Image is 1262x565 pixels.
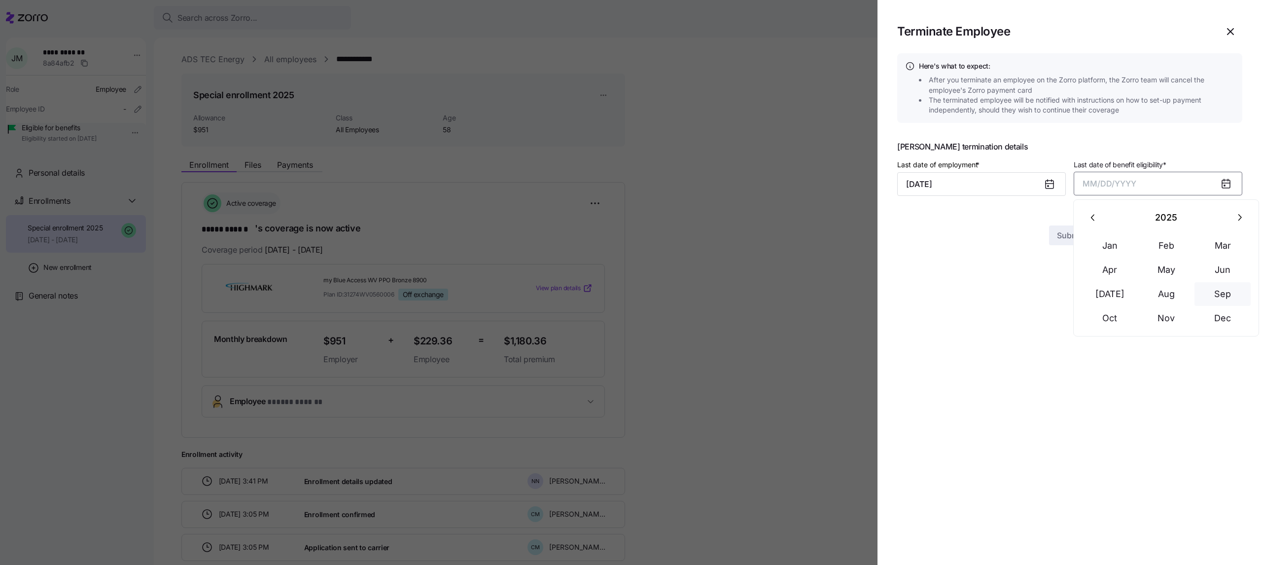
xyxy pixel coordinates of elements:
button: Jan [1082,234,1138,258]
button: Aug [1138,282,1194,306]
span: MM/DD/YYYY [1083,179,1136,188]
label: Last date of employment [897,159,982,170]
span: The terminated employee will be notified with instructions on how to set-up payment independently... [929,95,1237,115]
button: 2025 [1105,206,1227,229]
h1: Terminate Employee [897,24,1211,39]
span: Last date of benefit eligibility * [1074,160,1166,170]
span: After you terminate an employee on the Zorro platform, the Zorro team will cancel the employee's ... [929,75,1237,95]
button: Apr [1082,258,1138,282]
button: Dec [1194,306,1251,330]
span: Last date of benefit eligibility is required [1074,199,1197,209]
span: Submit [1057,229,1083,241]
button: Submit [1049,226,1091,245]
h4: Here's what to expect: [919,61,1234,71]
button: Sep [1194,282,1251,306]
button: [DATE] [1082,282,1138,306]
button: Nov [1138,306,1194,330]
span: [PERSON_NAME] termination details [897,143,1242,151]
button: Feb [1138,234,1194,258]
button: Mar [1194,234,1251,258]
button: Jun [1194,258,1251,282]
button: Oct [1082,306,1138,330]
button: May [1138,258,1194,282]
button: MM/DD/YYYY [1074,172,1242,195]
input: MM/DD/YYYY [897,172,1066,196]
